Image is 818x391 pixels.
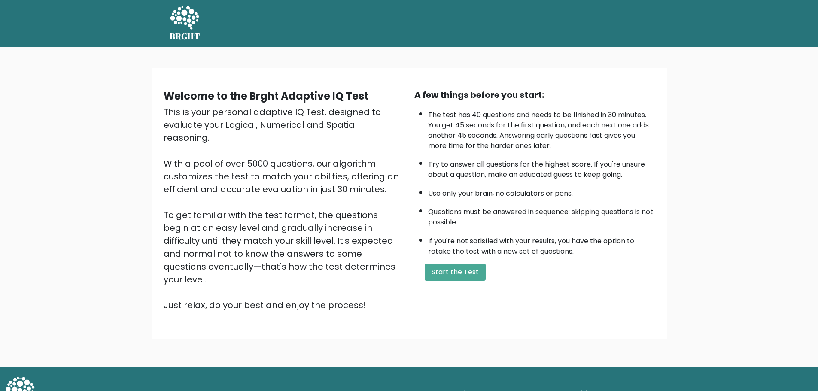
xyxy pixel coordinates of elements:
[428,203,655,227] li: Questions must be answered in sequence; skipping questions is not possible.
[425,264,486,281] button: Start the Test
[164,106,404,312] div: This is your personal adaptive IQ Test, designed to evaluate your Logical, Numerical and Spatial ...
[164,89,368,103] b: Welcome to the Brght Adaptive IQ Test
[428,155,655,180] li: Try to answer all questions for the highest score. If you're unsure about a question, make an edu...
[428,106,655,151] li: The test has 40 questions and needs to be finished in 30 minutes. You get 45 seconds for the firs...
[170,31,201,42] h5: BRGHT
[414,88,655,101] div: A few things before you start:
[428,184,655,199] li: Use only your brain, no calculators or pens.
[170,3,201,44] a: BRGHT
[428,232,655,257] li: If you're not satisfied with your results, you have the option to retake the test with a new set ...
